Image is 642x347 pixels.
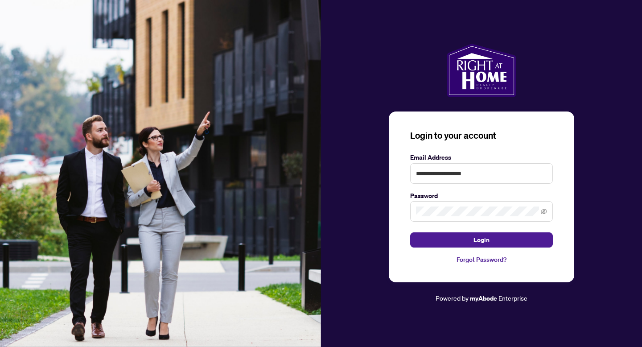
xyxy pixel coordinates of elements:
span: Enterprise [498,294,527,302]
label: Email Address [410,153,553,162]
span: Powered by [436,294,469,302]
a: Forgot Password? [410,255,553,264]
label: Password [410,191,553,201]
span: eye-invisible [541,208,547,215]
button: Login [410,232,553,248]
a: myAbode [470,293,497,303]
img: ma-logo [447,44,516,97]
h3: Login to your account [410,129,553,142]
span: Login [473,233,490,247]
